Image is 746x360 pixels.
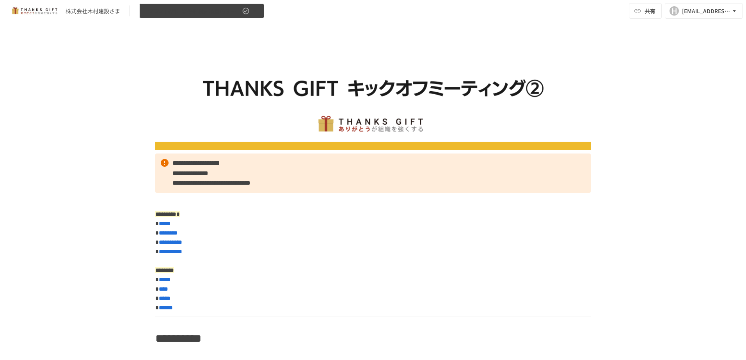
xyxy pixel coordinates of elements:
div: 株式会社木村建設さま [66,7,120,15]
span: 【2025年9月】②各種検討項目のすり合わせ/ THANKS GIFTキックオフMTG [144,6,240,16]
button: 共有 [629,3,662,19]
img: mMP1OxWUAhQbsRWCurg7vIHe5HqDpP7qZo7fRoNLXQh [9,5,59,17]
div: [EMAIL_ADDRESS][DOMAIN_NAME] [682,6,730,16]
div: H [670,6,679,16]
button: 【2025年9月】②各種検討項目のすり合わせ/ THANKS GIFTキックオフMTG [139,4,264,19]
span: 共有 [645,7,655,15]
button: H[EMAIL_ADDRESS][DOMAIN_NAME] [665,3,743,19]
img: DQqB4zCuRvHwOxrHXRba0Qwl6GF0LhVVkzBhhMhROoq [155,41,591,150]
